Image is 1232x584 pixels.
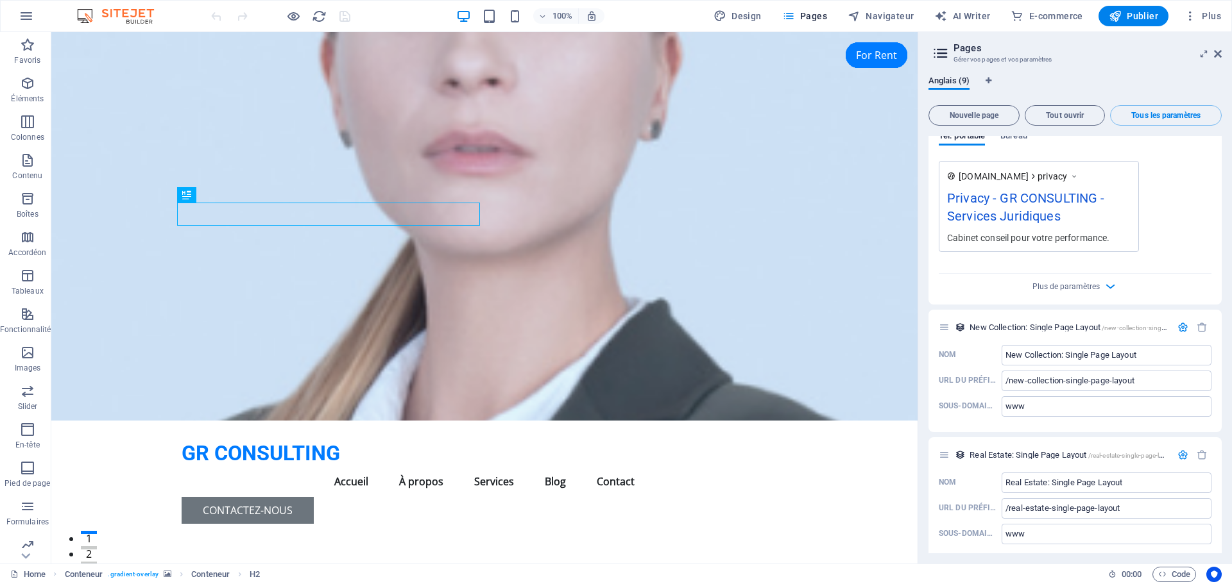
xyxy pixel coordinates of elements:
span: privacy [1038,170,1067,183]
span: AI Writer [934,10,990,22]
span: Tél. portable [939,128,985,146]
p: Contenu [12,171,42,181]
p: Nom du Design Page unique [939,349,956,360]
button: Cliquez ici pour quitter le mode Aperçu et poursuivre l'édition. [286,8,301,24]
button: 1 [30,499,46,502]
button: Design [708,6,767,26]
p: Pied de page [4,478,50,488]
p: Nom du Design Page unique [939,477,956,487]
span: Anglais (9) [928,73,970,91]
span: Navigateur [848,10,914,22]
button: 2 [30,514,46,517]
div: Supprimer [1197,449,1208,460]
span: Pages [782,10,827,22]
span: Cliquez pour sélectionner. Double-cliquez pour modifier. [65,567,103,582]
button: Plus [1179,6,1226,26]
span: Cliquez pour ouvrir la page. [970,322,1202,332]
span: Cliquez pour ouvrir la page. [970,450,1176,460]
div: For Rent [794,10,856,36]
div: New Collection: Single Page Layout/new-collection-single-page-layout [966,323,1171,331]
nav: breadcrumb [65,567,261,582]
input: Sous-domaine [1002,524,1211,544]
span: /new-collection-single-page-layout [1102,324,1202,331]
button: Code [1152,567,1196,582]
span: 00 00 [1122,567,1142,582]
button: Publier [1099,6,1168,26]
span: Plus [1184,10,1221,22]
span: [DOMAIN_NAME] [959,170,1029,183]
p: En-tête [15,440,40,450]
div: Onglets langues [928,76,1222,100]
span: . gradient-overlay [108,567,158,582]
span: Cliquez pour sélectionner. Double-cliquez pour modifier. [250,567,260,582]
h6: 100% [552,8,573,24]
p: Pour afficher une entrée, cette URL est ajoutée avant chaque slug de l'entrée. Par exemple : si n... [939,375,997,385]
input: URL du préfixe [1002,498,1211,519]
div: Aperçu [939,131,1027,156]
button: Navigateur [843,6,919,26]
div: Privacy - GR CONSULTING - Services Juridiques [947,188,1131,231]
img: Editor Logo [74,8,170,24]
button: 100% [533,8,579,24]
div: Supprimer [1197,322,1208,333]
span: Nouvelle page [934,112,1014,119]
p: Favoris [14,55,40,65]
button: Pages [777,6,832,26]
button: AI Writer [929,6,995,26]
div: Cabinet conseil pour votre performance. [947,231,1131,244]
input: Nom [1002,345,1211,365]
button: 3 [30,530,46,533]
span: Code [1158,567,1190,582]
h6: Durée de la session [1108,567,1142,582]
div: Paramètres [1177,449,1188,460]
p: Accordéon [8,247,46,258]
div: Cette mise en page est utilisée en tant que modèle pour toutes les entrées (par exemple : un arti... [955,449,966,460]
span: Design [714,10,762,22]
div: Real Estate: Single Page Layout/real-estate-single-page-layout [966,451,1171,459]
span: Tout ouvrir [1031,112,1099,119]
p: Colonnes [11,132,44,142]
p: Images [15,363,41,373]
p: Indiquez si cette page doit être sur un autre sous-domaine (par exemple : shop.yourdomain.com). V... [939,401,997,411]
button: Tous les paramètres [1110,105,1222,126]
p: Slider [18,401,38,412]
span: E-commerce [1011,10,1082,22]
h2: Pages [954,42,1222,54]
p: Boîtes [17,209,38,219]
input: URL du préfixe [1002,371,1211,391]
button: Tout ouvrir [1025,105,1105,126]
i: Cet élément contient un arrière-plan. [164,571,171,578]
span: Bureau [1000,128,1027,146]
button: Usercentrics [1206,567,1222,582]
h3: Gérer vos pages et vos paramètres [954,54,1196,65]
p: Formulaires [6,517,49,527]
p: Tableaux [12,286,44,296]
p: Pour afficher une entrée, cette URL est ajoutée avant chaque slug de l'entrée. Par exemple : si n... [939,503,997,513]
p: Éléments [11,94,44,104]
span: Tous les paramètres [1116,112,1216,119]
button: E-commerce [1005,6,1088,26]
span: /real-estate-single-page-layout [1088,452,1176,459]
p: Indiquez si cette page doit être sur un autre sous-domaine (par exemple : shop.yourdomain.com). V... [939,528,997,538]
button: Plus de paramètres [1068,279,1083,294]
input: Nom [1002,472,1211,493]
input: Sous-domaine [1002,396,1211,417]
span: Plus de paramètres [1032,282,1100,291]
span: : [1131,569,1133,579]
span: Publier [1109,10,1158,22]
div: Cette mise en page est utilisée en tant que modèle pour toutes les entrées (par exemple : un arti... [955,322,966,333]
button: Nouvelle page [928,105,1020,126]
a: Cliquez pour annuler la sélection. Double-cliquez pour ouvrir Pages. [10,567,46,582]
span: Cliquez pour sélectionner. Double-cliquez pour modifier. [191,567,230,582]
div: Design (Ctrl+Alt+Y) [708,6,767,26]
div: Paramètres [1177,322,1188,333]
i: Actualiser la page [312,9,327,24]
button: reload [311,8,327,24]
i: Lors du redimensionnement, ajuster automatiquement le niveau de zoom en fonction de l'appareil sé... [586,10,597,22]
